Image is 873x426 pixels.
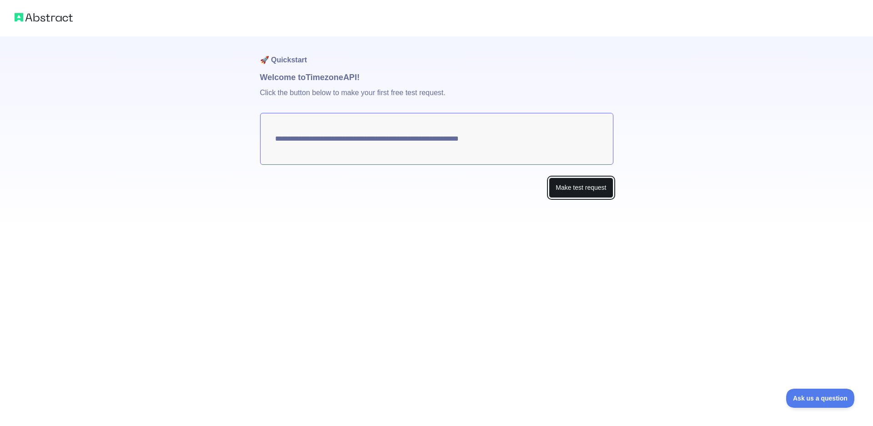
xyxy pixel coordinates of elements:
p: Click the button below to make your first free test request. [260,84,613,113]
button: Make test request [549,177,613,198]
iframe: Toggle Customer Support [786,389,855,408]
h1: Welcome to Timezone API! [260,71,613,84]
img: Abstract logo [15,11,73,24]
h1: 🚀 Quickstart [260,36,613,71]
